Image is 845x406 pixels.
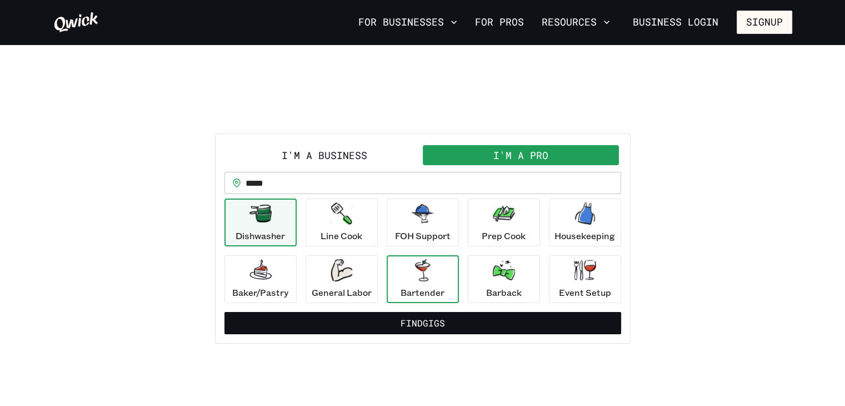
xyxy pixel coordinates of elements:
button: Bartender [387,255,459,303]
h2: PICK UP A SHIFT! [215,100,631,122]
button: Line Cook [306,199,378,246]
p: Bartender [401,286,444,299]
p: General Labor [312,286,372,299]
button: General Labor [306,255,378,303]
p: Barback [486,286,522,299]
button: Prep Cook [468,199,540,246]
button: Signup [737,11,792,34]
button: Resources [537,13,614,32]
a: For Pros [471,13,528,32]
p: Dishwasher [236,229,285,242]
p: FOH Support [395,229,451,242]
button: For Businesses [354,13,462,32]
p: Line Cook [321,229,362,242]
p: Prep Cook [482,229,526,242]
button: Event Setup [549,255,621,303]
p: Event Setup [559,286,611,299]
a: Business Login [623,11,728,34]
button: FOH Support [387,199,459,246]
button: I'm a Pro [423,145,619,165]
p: Housekeeping [554,229,615,242]
button: Baker/Pastry [224,255,297,303]
button: Dishwasher [224,199,297,246]
p: Baker/Pastry [232,286,288,299]
button: Housekeeping [549,199,621,246]
button: Barback [468,255,540,303]
button: I'm a Business [227,145,423,165]
button: FindGigs [224,312,621,334]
